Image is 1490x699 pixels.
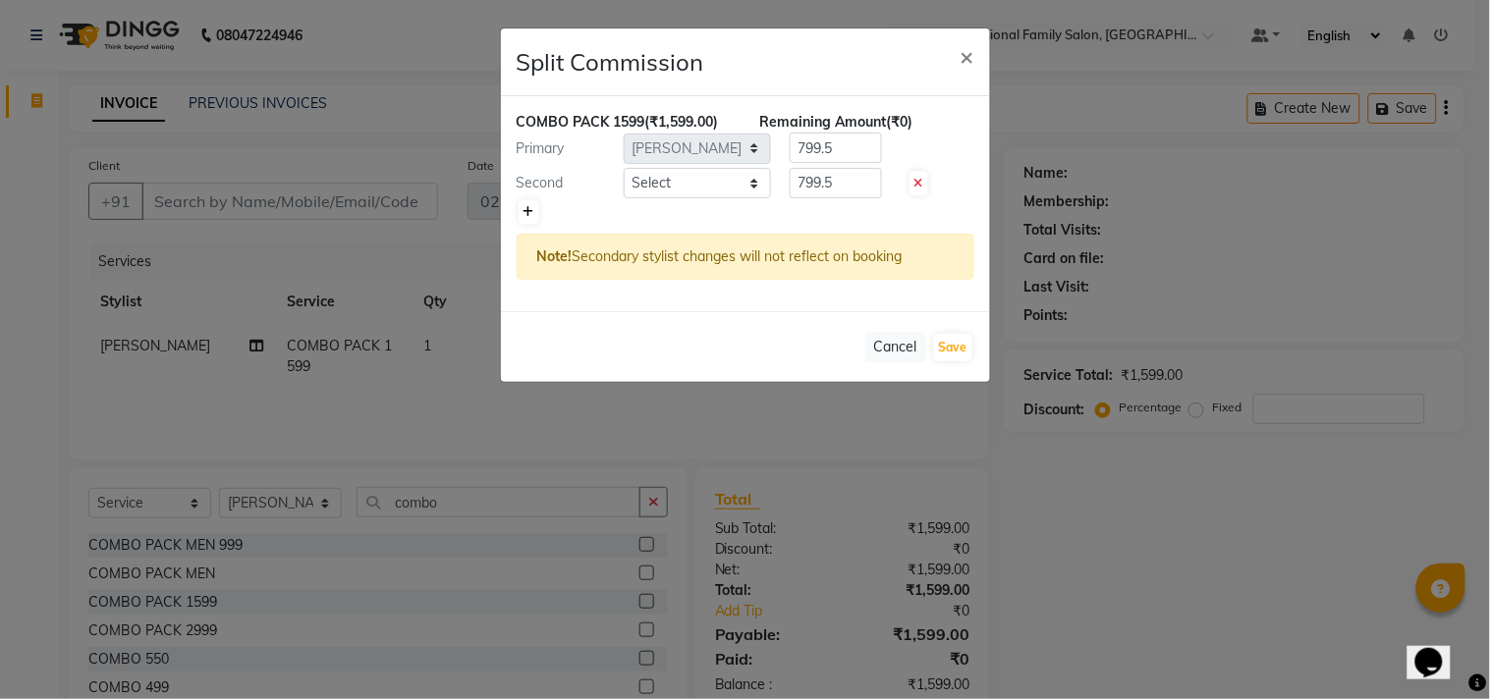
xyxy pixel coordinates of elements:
[1407,620,1470,679] iframe: chat widget
[645,113,719,131] span: (₹1,599.00)
[961,41,974,71] span: ×
[945,28,990,83] button: Close
[760,113,887,131] span: Remaining Amount
[865,332,926,362] button: Cancel
[517,44,704,80] h4: Split Commission
[517,234,974,280] div: Secondary stylist changes will not reflect on booking
[537,247,573,265] strong: Note!
[517,113,645,131] span: COMBO PACK 1599
[887,113,913,131] span: (₹0)
[934,334,972,361] button: Save
[502,138,624,159] div: Primary
[502,173,624,193] div: Second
